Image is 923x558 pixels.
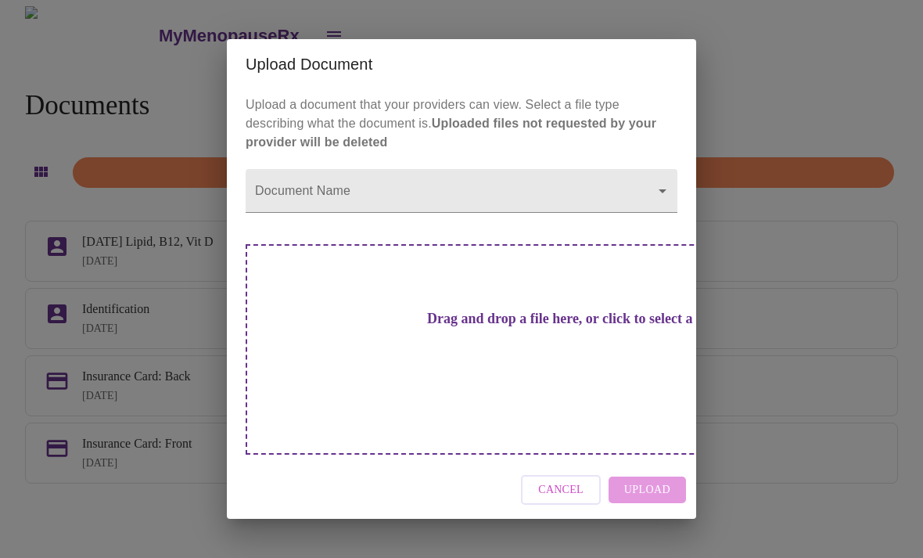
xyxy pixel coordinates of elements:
[246,169,677,213] div: ​
[246,95,677,152] p: Upload a document that your providers can view. Select a file type describing what the document is.
[355,311,787,327] h3: Drag and drop a file here, or click to select a file
[538,481,584,500] span: Cancel
[521,475,601,506] button: Cancel
[246,52,677,77] h2: Upload Document
[246,117,656,149] strong: Uploaded files not requested by your provider will be deleted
